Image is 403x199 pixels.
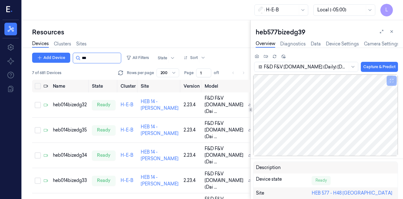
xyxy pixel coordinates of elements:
th: Name [50,80,89,92]
a: H-E-B [121,152,133,158]
th: Cluster [118,80,138,92]
button: L [380,4,393,16]
a: HEB 14 - [PERSON_NAME] [141,99,179,111]
div: 2.23.4 [184,152,200,159]
div: ready [92,100,116,110]
div: heb014bizedg34 [53,152,87,159]
div: ready [92,125,116,135]
a: HEB 14 - [PERSON_NAME] [141,174,179,187]
div: Device state [256,176,312,185]
th: Model [202,80,258,92]
p: Rows per page [127,70,154,76]
div: Resources [32,28,250,37]
a: Data [311,41,321,47]
a: H-E-B [121,127,133,133]
div: heb577bizedg39 [256,28,398,37]
span: F&D F&V [DOMAIN_NAME] (Dai ... [205,95,246,115]
span: of 1 [214,70,224,76]
span: 7 of 681 Devices [32,70,61,76]
a: Devices [32,40,49,48]
button: Select row [35,127,41,133]
th: Version [181,80,202,92]
nav: pagination [229,68,248,77]
button: Select all [35,83,41,89]
th: State [89,80,118,92]
a: Sites [76,41,87,47]
div: heb014bizedg33 [53,177,87,184]
div: Ready [312,176,331,185]
a: H-E-B [121,102,133,108]
a: Clusters [54,41,71,47]
a: Device Settings [326,41,359,47]
button: Select row [35,102,41,108]
div: 2.23.4 [184,102,200,108]
button: Select row [35,178,41,184]
span: Page [184,70,194,76]
button: Capture & Predict [361,62,398,72]
div: heb014bizedg32 [53,102,87,108]
div: Description [256,164,312,171]
a: Overview [256,40,275,48]
a: H-E-B [121,178,133,183]
span: F&D F&V [DOMAIN_NAME] (Dai ... [205,120,246,140]
a: HEB 577 - H48 [GEOGRAPHIC_DATA] [312,190,392,196]
div: 2.23.4 [184,127,200,133]
th: Site [138,80,181,92]
a: Diagnostics [280,41,306,47]
div: ready [92,176,116,186]
a: Camera Settings [364,41,399,47]
div: heb014bizedg35 [53,127,87,133]
div: 2.23.4 [184,177,200,184]
button: Add Device [32,53,70,63]
a: HEB 14 - [PERSON_NAME] [141,149,179,161]
button: Select row [35,152,41,159]
button: All Filters [124,53,151,63]
div: ready [92,150,116,161]
span: F&D F&V [DOMAIN_NAME] (Dai ... [205,145,246,165]
div: Site [256,190,312,196]
span: F&D F&V [DOMAIN_NAME] (Dai ... [205,171,246,190]
a: HEB 14 - [PERSON_NAME] [141,124,179,136]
